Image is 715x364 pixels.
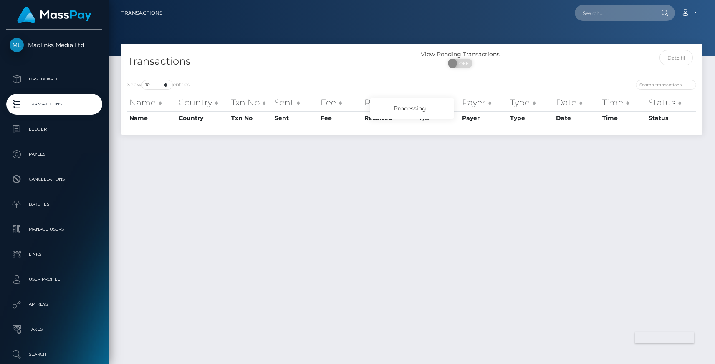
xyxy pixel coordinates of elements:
[554,94,600,111] th: Date
[6,244,102,265] a: Links
[6,144,102,165] a: Payees
[6,294,102,315] a: API Keys
[177,111,229,125] th: Country
[141,80,173,90] select: Showentries
[177,94,229,111] th: Country
[10,123,99,136] p: Ledger
[575,5,653,21] input: Search...
[229,94,273,111] th: Txn No
[10,148,99,161] p: Payees
[318,111,362,125] th: Fee
[10,73,99,85] p: Dashboard
[6,169,102,190] a: Cancellations
[6,69,102,90] a: Dashboard
[659,50,693,65] input: Date filter
[417,94,460,111] th: F/X
[600,94,647,111] th: Time
[229,111,273,125] th: Txn No
[10,273,99,286] p: User Profile
[10,298,99,311] p: API Keys
[121,4,162,22] a: Transactions
[10,248,99,261] p: Links
[127,111,177,125] th: Name
[6,194,102,215] a: Batches
[460,111,508,125] th: Payer
[6,119,102,140] a: Ledger
[10,173,99,186] p: Cancellations
[6,41,102,49] span: Madlinks Media Ltd
[508,111,554,125] th: Type
[647,111,696,125] th: Status
[460,94,508,111] th: Payer
[10,223,99,236] p: Manage Users
[362,94,417,111] th: Received
[127,54,406,69] h4: Transactions
[412,50,509,59] div: View Pending Transactions
[362,111,417,125] th: Received
[6,269,102,290] a: User Profile
[370,98,454,119] div: Processing...
[10,198,99,211] p: Batches
[318,94,362,111] th: Fee
[17,7,91,23] img: MassPay Logo
[554,111,600,125] th: Date
[273,111,318,125] th: Sent
[508,94,554,111] th: Type
[6,219,102,240] a: Manage Users
[600,111,647,125] th: Time
[10,348,99,361] p: Search
[127,94,177,111] th: Name
[452,59,473,68] span: OFF
[647,94,696,111] th: Status
[273,94,318,111] th: Sent
[6,319,102,340] a: Taxes
[10,98,99,110] p: Transactions
[127,80,190,90] label: Show entries
[10,323,99,336] p: Taxes
[10,38,24,52] img: Madlinks Media Ltd
[636,80,696,90] input: Search transactions
[6,94,102,115] a: Transactions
